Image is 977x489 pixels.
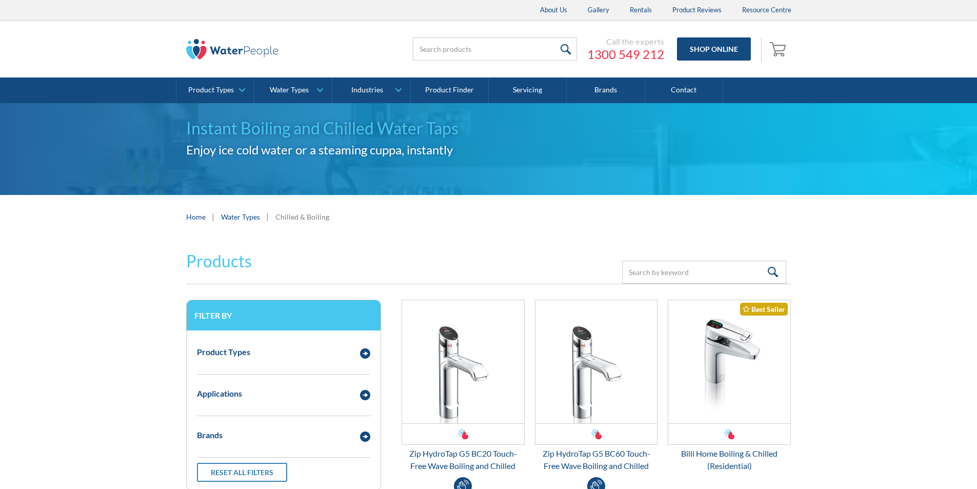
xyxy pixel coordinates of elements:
a: Water Types [221,211,260,222]
div: Chilled & Boiling [275,211,329,222]
a: Product Finder [411,77,489,103]
h1: Instant Boiling and Chilled Water Taps [186,116,791,141]
a: Shop Online [677,37,751,61]
div: Zip HydroTap G5 BC60 Touch-Free Wave Boiling and Chilled [535,447,658,472]
a: Open empty cart [767,37,791,62]
a: Zip HydroTap G5 BC20 Touch-Free Wave Boiling and ChilledZip HydroTap G5 BC20 Touch-Free Wave Boil... [402,300,525,472]
input: Search by keyword [622,261,786,284]
div: | [265,210,270,223]
div: Best Seller [740,303,788,316]
h2: Enjoy ice cold water or a steaming cuppa, instantly [186,141,791,159]
div: Product Types [188,86,234,94]
div: Water Types [270,86,309,94]
div: Call the experts [587,36,664,47]
a: Brands [567,77,645,103]
h3: Filter by [194,310,373,320]
div: | [211,210,216,223]
img: Zip HydroTap G5 BC60 Touch-Free Wave Boiling and Chilled [535,300,657,423]
h2: Products [186,249,252,273]
a: Billi Home Boiling & Chilled (Residential)Best SellerBilli Home Boiling & Chilled (Residential) [668,300,791,472]
div: Applications [197,387,242,400]
input: Search products [413,37,577,61]
a: 1300 549 212 [587,47,664,62]
a: Industries [332,77,410,103]
a: Water Types [254,77,332,103]
div: Brands [197,429,223,441]
a: Product Types [176,77,254,103]
a: Contact [645,77,723,103]
div: Industries [351,86,383,94]
img: shopping cart [769,41,789,57]
div: Product Types [197,346,250,358]
a: Reset all filters [197,463,287,482]
div: Zip HydroTap G5 BC20 Touch-Free Wave Boiling and Chilled [402,447,525,472]
img: Billi Home Boiling & Chilled (Residential) [668,300,790,423]
a: Zip HydroTap G5 BC60 Touch-Free Wave Boiling and ChilledZip HydroTap G5 BC60 Touch-Free Wave Boil... [535,300,658,472]
a: Home [186,211,206,222]
img: The Water People [186,39,278,60]
div: Billi Home Boiling & Chilled (Residential) [668,447,791,472]
img: Zip HydroTap G5 BC20 Touch-Free Wave Boiling and Chilled [402,300,524,423]
a: Servicing [489,77,567,103]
